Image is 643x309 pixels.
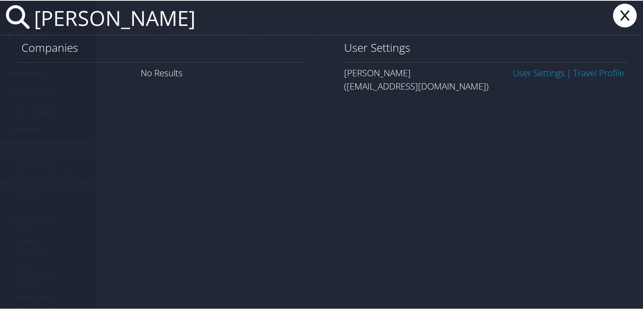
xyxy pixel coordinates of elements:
[21,39,302,55] h1: Companies
[344,66,411,78] span: [PERSON_NAME]
[513,66,565,78] a: User Settings
[565,66,573,78] span: |
[344,39,625,55] h1: User Settings
[18,61,305,83] div: No Results
[573,66,624,78] a: View OBT Profile
[344,79,625,92] div: ([EMAIL_ADDRESS][DOMAIN_NAME])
